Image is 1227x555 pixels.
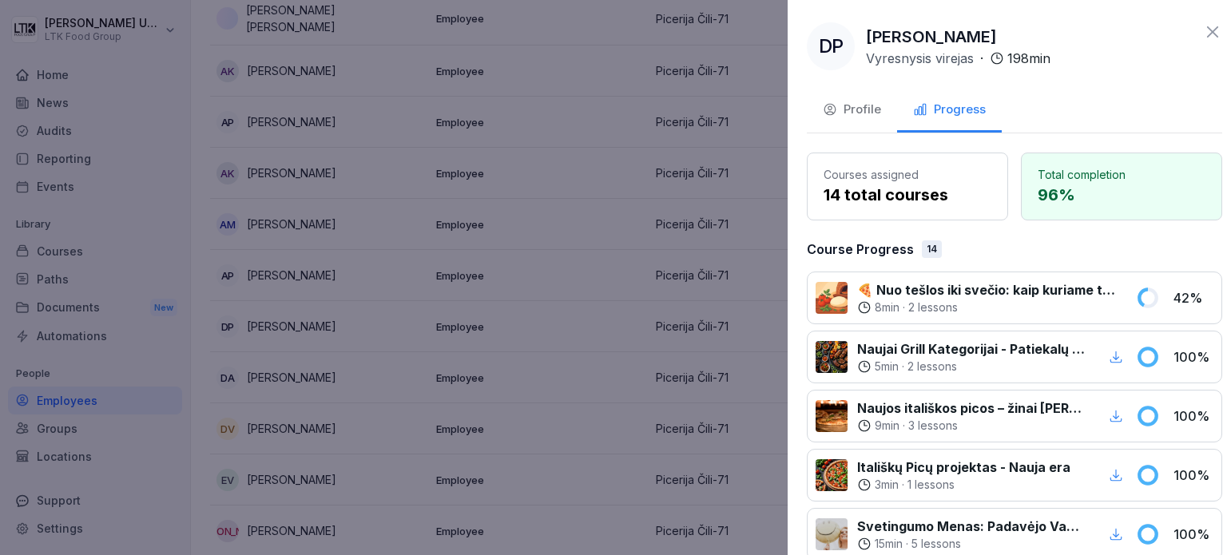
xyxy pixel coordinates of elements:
[1173,347,1213,367] p: 100 %
[857,418,1086,434] div: ·
[913,101,986,119] div: Progress
[857,517,1086,536] p: Svetingumo Menas: Padavėjo Vadovas
[857,398,1086,418] p: Naujos itališkos picos – žinai [PERSON_NAME]?
[807,89,897,133] button: Profile
[857,458,1070,477] p: Itališkų Picų projektas - Nauja era
[875,299,899,315] p: 8 min
[866,25,997,49] p: [PERSON_NAME]
[857,477,1070,493] div: ·
[857,280,1117,299] p: 🍕 Nuo tešlos iki svečio: kaip kuriame tobulą picą kasdien
[857,359,1086,375] div: ·
[1038,183,1205,207] p: 96 %
[807,22,855,70] div: DP
[1173,288,1213,307] p: 42 %
[922,240,942,258] div: 14
[857,536,1086,552] div: ·
[908,299,958,315] p: 2 lessons
[1173,525,1213,544] p: 100 %
[907,359,957,375] p: 2 lessons
[823,101,881,119] div: Profile
[857,339,1086,359] p: Naujai Grill Kategorijai - Patiekalų Pristatymas ir Rekomendacijos
[824,166,991,183] p: Courses assigned
[875,536,903,552] p: 15 min
[857,299,1117,315] div: ·
[897,89,1002,133] button: Progress
[1173,406,1213,426] p: 100 %
[866,49,1050,68] div: ·
[875,477,899,493] p: 3 min
[1173,466,1213,485] p: 100 %
[1038,166,1205,183] p: Total completion
[911,536,961,552] p: 5 lessons
[875,359,899,375] p: 5 min
[1007,49,1050,68] p: 198 min
[875,418,899,434] p: 9 min
[908,418,958,434] p: 3 lessons
[907,477,955,493] p: 1 lessons
[824,183,991,207] p: 14 total courses
[807,240,914,259] p: Course Progress
[866,49,974,68] p: Vyresnysis virejas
